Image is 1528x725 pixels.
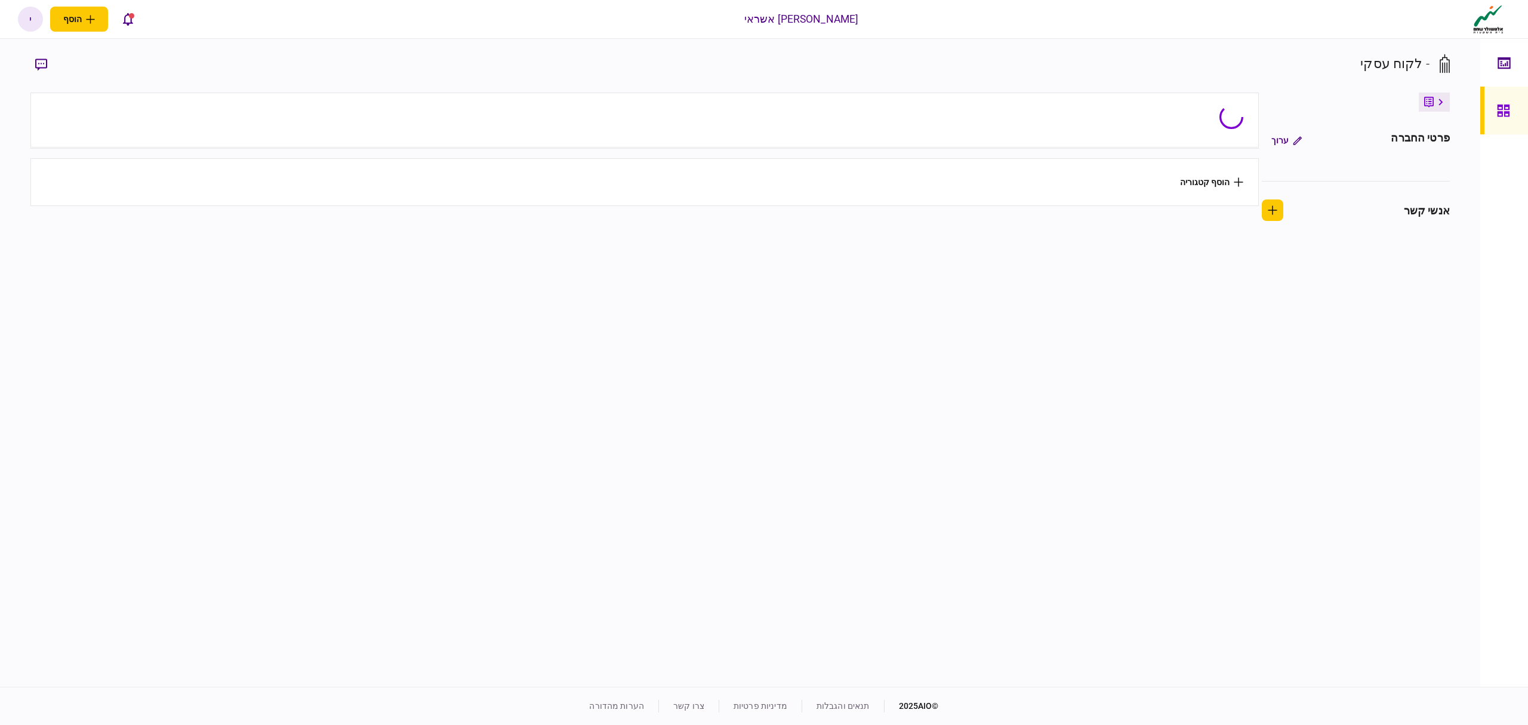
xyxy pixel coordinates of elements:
[115,7,140,32] button: פתח רשימת התראות
[1391,130,1449,151] div: פרטי החברה
[1360,54,1429,73] div: - לקוח עסקי
[589,701,644,711] a: הערות מהדורה
[734,701,787,711] a: מדיניות פרטיות
[50,7,108,32] button: פתח תפריט להוספת לקוח
[1262,130,1311,151] button: ערוך
[1180,177,1243,187] button: הוסף קטגוריה
[884,700,939,712] div: © 2025 AIO
[18,7,43,32] button: י
[1471,4,1506,34] img: client company logo
[744,11,859,27] div: [PERSON_NAME] אשראי
[1404,202,1450,219] div: אנשי קשר
[817,701,870,711] a: תנאים והגבלות
[673,701,704,711] a: צרו קשר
